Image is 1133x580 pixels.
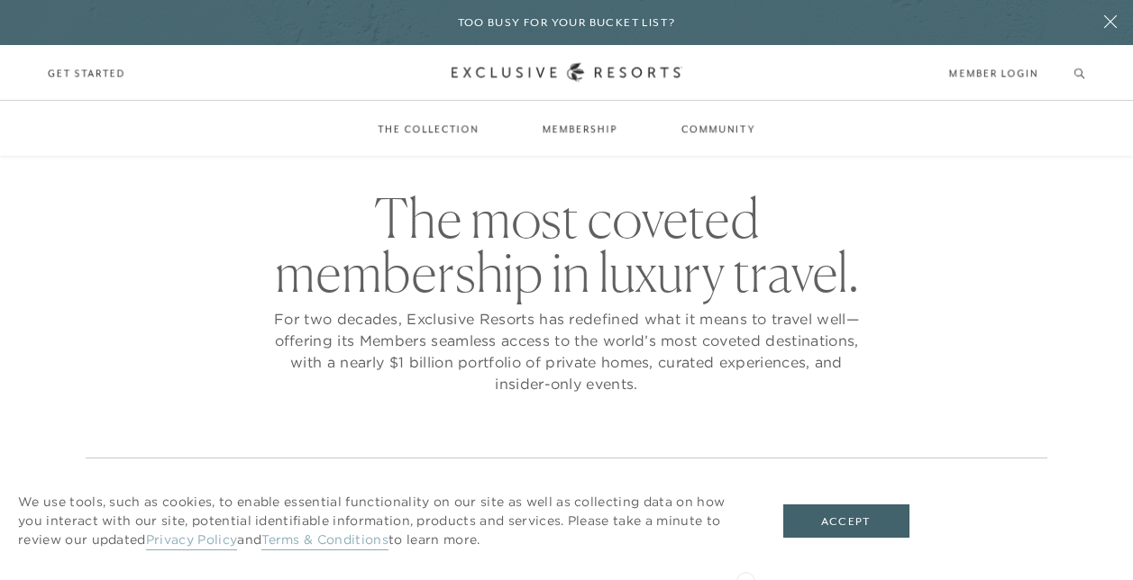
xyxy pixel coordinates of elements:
[360,103,498,155] a: The Collection
[663,103,773,155] a: Community
[48,65,126,81] a: Get Started
[783,504,909,539] button: Accept
[525,103,636,155] a: Membership
[270,308,864,394] p: For two decades, Exclusive Resorts has redefined what it means to travel well—offering its Member...
[458,14,676,32] h6: Too busy for your bucket list?
[18,493,747,549] p: We use tools, such as cookies, to enable essential functionality on our site as well as collectin...
[270,191,864,299] h2: The most coveted membership in luxury travel.
[949,65,1038,81] a: Member Login
[146,531,237,550] a: Privacy Policy
[261,531,388,550] a: Terms & Conditions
